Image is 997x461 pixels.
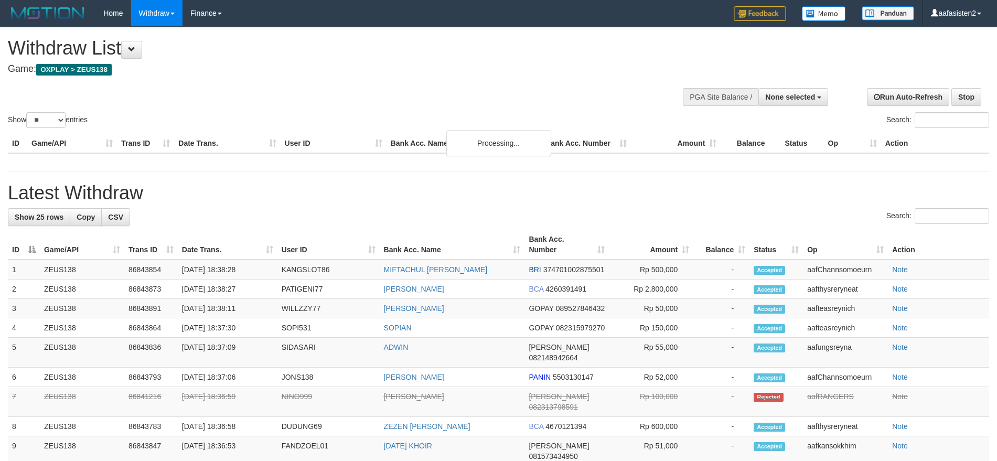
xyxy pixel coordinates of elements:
[40,318,124,338] td: ZEUS138
[70,208,102,226] a: Copy
[693,299,749,318] td: -
[803,368,888,387] td: aafChannsomoeurn
[693,260,749,280] td: -
[693,387,749,417] td: -
[609,417,693,436] td: Rp 600,000
[529,304,553,313] span: GOPAY
[277,338,380,368] td: SIDASARI
[892,422,908,431] a: Note
[178,387,277,417] td: [DATE] 18:36:59
[886,112,989,128] label: Search:
[888,230,989,260] th: Action
[609,387,693,417] td: Rp 100,000
[8,299,40,318] td: 3
[529,353,577,362] span: Copy 082148942664 to clipboard
[384,304,444,313] a: [PERSON_NAME]
[892,324,908,332] a: Note
[281,134,387,153] th: User ID
[387,134,541,153] th: Bank Acc. Name
[178,260,277,280] td: [DATE] 18:38:28
[8,338,40,368] td: 5
[758,88,828,106] button: None selected
[803,280,888,299] td: aafthysreryneat
[754,442,785,451] span: Accepted
[124,230,178,260] th: Trans ID: activate to sort column ascending
[178,318,277,338] td: [DATE] 18:37:30
[8,260,40,280] td: 1
[609,260,693,280] td: Rp 500,000
[892,285,908,293] a: Note
[178,417,277,436] td: [DATE] 18:36:58
[8,64,654,74] h4: Game:
[8,134,27,153] th: ID
[529,373,551,381] span: PANIN
[277,230,380,260] th: User ID: activate to sort column ascending
[609,338,693,368] td: Rp 55,000
[749,230,803,260] th: Status: activate to sort column ascending
[15,213,63,221] span: Show 25 rows
[277,387,380,417] td: NINO999
[8,417,40,436] td: 8
[803,318,888,338] td: aafteasreynich
[384,265,488,274] a: MIFTACHUL [PERSON_NAME]
[384,392,444,401] a: [PERSON_NAME]
[683,88,758,106] div: PGA Site Balance /
[124,299,178,318] td: 86843891
[277,368,380,387] td: JONS138
[8,230,40,260] th: ID: activate to sort column descending
[867,88,949,106] a: Run Auto-Refresh
[915,208,989,224] input: Search:
[174,134,280,153] th: Date Trans.
[117,134,174,153] th: Trans ID
[277,318,380,338] td: SOPI531
[754,266,785,275] span: Accepted
[803,260,888,280] td: aafChannsomoeurn
[693,318,749,338] td: -
[277,280,380,299] td: PATIGENI77
[124,280,178,299] td: 86843873
[556,324,605,332] span: Copy 082315979270 to clipboard
[124,417,178,436] td: 86843783
[40,338,124,368] td: ZEUS138
[609,318,693,338] td: Rp 150,000
[886,208,989,224] label: Search:
[108,213,123,221] span: CSV
[881,134,989,153] th: Action
[384,373,444,381] a: [PERSON_NAME]
[892,442,908,450] a: Note
[754,393,783,402] span: Rejected
[529,422,543,431] span: BCA
[40,280,124,299] td: ZEUS138
[529,392,589,401] span: [PERSON_NAME]
[754,324,785,333] span: Accepted
[951,88,981,106] a: Stop
[40,299,124,318] td: ZEUS138
[543,265,605,274] span: Copy 374701002875501 to clipboard
[824,134,881,153] th: Op
[862,6,914,20] img: panduan.png
[693,368,749,387] td: -
[40,368,124,387] td: ZEUS138
[8,208,70,226] a: Show 25 rows
[27,134,117,153] th: Game/API
[446,130,551,156] div: Processing...
[780,134,823,153] th: Status
[693,417,749,436] td: -
[524,230,609,260] th: Bank Acc. Number: activate to sort column ascending
[529,285,543,293] span: BCA
[124,338,178,368] td: 86843836
[529,452,577,460] span: Copy 081573434950 to clipboard
[8,112,88,128] label: Show entries
[77,213,95,221] span: Copy
[8,368,40,387] td: 6
[892,304,908,313] a: Note
[8,387,40,417] td: 7
[803,299,888,318] td: aafteasreynich
[529,265,541,274] span: BRI
[124,387,178,417] td: 86841216
[124,318,178,338] td: 86843864
[754,344,785,352] span: Accepted
[384,285,444,293] a: [PERSON_NAME]
[915,112,989,128] input: Search:
[529,324,553,332] span: GOPAY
